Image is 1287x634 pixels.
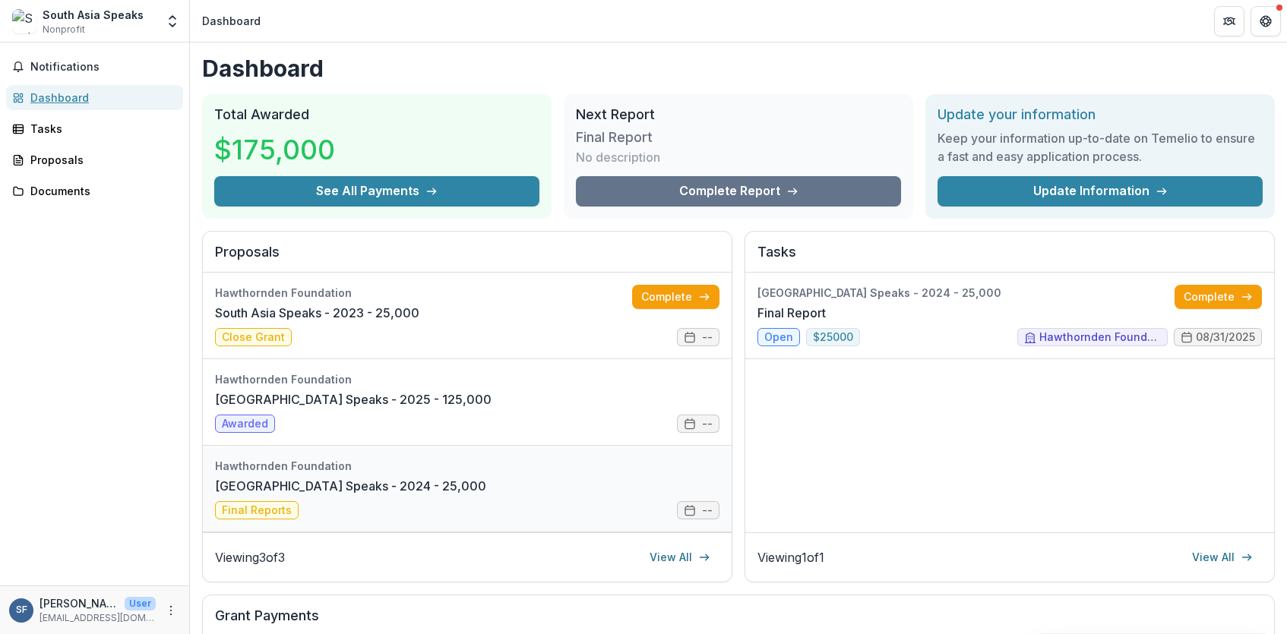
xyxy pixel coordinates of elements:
img: South Asia Speaks [12,9,36,33]
p: User [125,597,156,610]
button: Partners [1214,6,1244,36]
a: Dashboard [6,85,183,110]
h2: Total Awarded [214,106,539,123]
h2: Next Report [576,106,901,123]
a: View All [640,545,719,569]
h3: Keep your information up-to-date on Temelio to ensure a fast and easy application process. [938,129,1263,166]
a: Update Information [938,176,1263,207]
div: Dashboard [202,13,261,29]
div: Tasks [30,121,171,137]
p: [PERSON_NAME] [40,595,119,611]
h2: Tasks [757,244,1262,273]
h3: $175,000 [214,129,335,170]
div: Proposals [30,152,171,168]
nav: breadcrumb [196,10,267,32]
div: Sonia Faleiro [16,605,27,615]
a: Proposals [6,147,183,172]
a: Tasks [6,116,183,141]
p: [EMAIL_ADDRESS][DOMAIN_NAME] [40,611,156,625]
button: More [162,601,180,620]
div: Dashboard [30,90,171,106]
a: [GEOGRAPHIC_DATA] Speaks - 2025 - 125,000 [215,390,492,408]
p: Viewing 3 of 3 [215,548,285,566]
div: Documents [30,183,171,199]
a: Documents [6,178,183,203]
span: Notifications [30,61,177,74]
h1: Dashboard [202,55,1275,82]
a: [GEOGRAPHIC_DATA] Speaks - 2024 - 25,000 [215,477,486,495]
div: South Asia Speaks [43,7,144,23]
a: Final Report [757,304,826,322]
a: Complete [1175,285,1262,309]
a: Complete Report [576,176,901,207]
h3: Final Report [576,129,690,146]
button: Open entity switcher [162,6,183,36]
p: No description [576,148,660,166]
h2: Update your information [938,106,1263,123]
h2: Proposals [215,244,719,273]
a: Complete [632,285,719,309]
button: See All Payments [214,176,539,207]
a: South Asia Speaks - 2023 - 25,000 [215,304,419,322]
a: View All [1183,545,1262,569]
p: Viewing 1 of 1 [757,548,824,566]
button: Notifications [6,55,183,79]
span: Nonprofit [43,23,85,36]
button: Get Help [1251,6,1281,36]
